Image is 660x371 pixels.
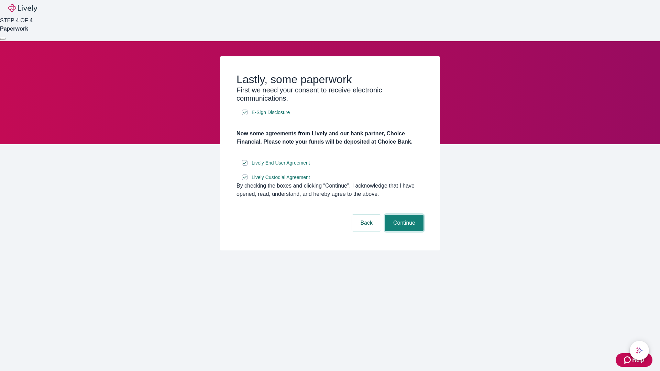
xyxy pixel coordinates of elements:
[8,4,37,12] img: Lively
[250,108,291,117] a: e-sign disclosure document
[636,347,643,354] svg: Lively AI Assistant
[236,182,423,198] div: By checking the boxes and clicking “Continue", I acknowledge that I have opened, read, understand...
[252,159,310,167] span: Lively End User Agreement
[632,356,644,364] span: Help
[250,159,311,167] a: e-sign disclosure document
[236,130,423,146] h4: Now some agreements from Lively and our bank partner, Choice Financial. Please note your funds wi...
[236,73,423,86] h2: Lastly, some paperwork
[250,173,311,182] a: e-sign disclosure document
[236,86,423,102] h3: First we need your consent to receive electronic communications.
[252,174,310,181] span: Lively Custodial Agreement
[630,341,649,360] button: chat
[624,356,632,364] svg: Zendesk support icon
[352,215,381,231] button: Back
[252,109,290,116] span: E-Sign Disclosure
[616,353,652,367] button: Zendesk support iconHelp
[385,215,423,231] button: Continue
